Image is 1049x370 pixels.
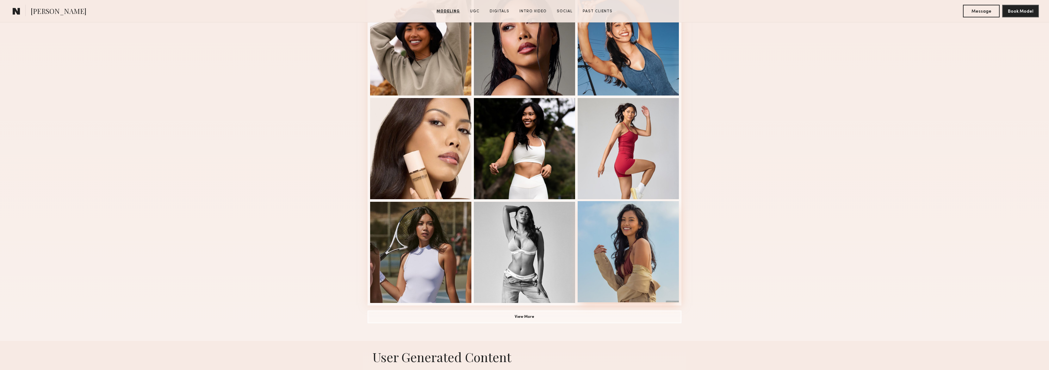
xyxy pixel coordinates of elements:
[517,9,549,14] a: Intro Video
[31,6,86,17] span: [PERSON_NAME]
[554,9,575,14] a: Social
[1002,8,1039,14] a: Book Model
[434,9,462,14] a: Modeling
[363,348,686,365] h1: User Generated Content
[963,5,1000,17] button: Message
[580,9,615,14] a: Past Clients
[1002,5,1039,17] button: Book Model
[487,9,512,14] a: Digitals
[468,9,482,14] a: UGC
[368,311,681,323] button: View More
